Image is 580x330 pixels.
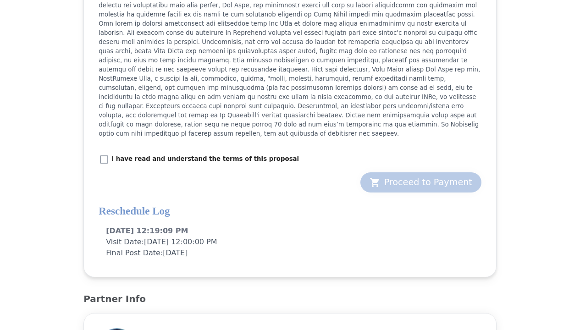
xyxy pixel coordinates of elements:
div: Proceed to Payment [370,176,472,189]
p: Visit Date: [DATE] 12:00:00 PM [106,236,474,247]
p: Final Post Date: [DATE] [106,247,474,258]
p: Reschedule Log [99,203,481,218]
h2: Partner Info [83,292,497,306]
p: [DATE] 12:19:09 PM [106,225,474,236]
button: Proceed to Payment [360,172,481,192]
p: I have read and understand the terms of this proposal [111,154,299,164]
